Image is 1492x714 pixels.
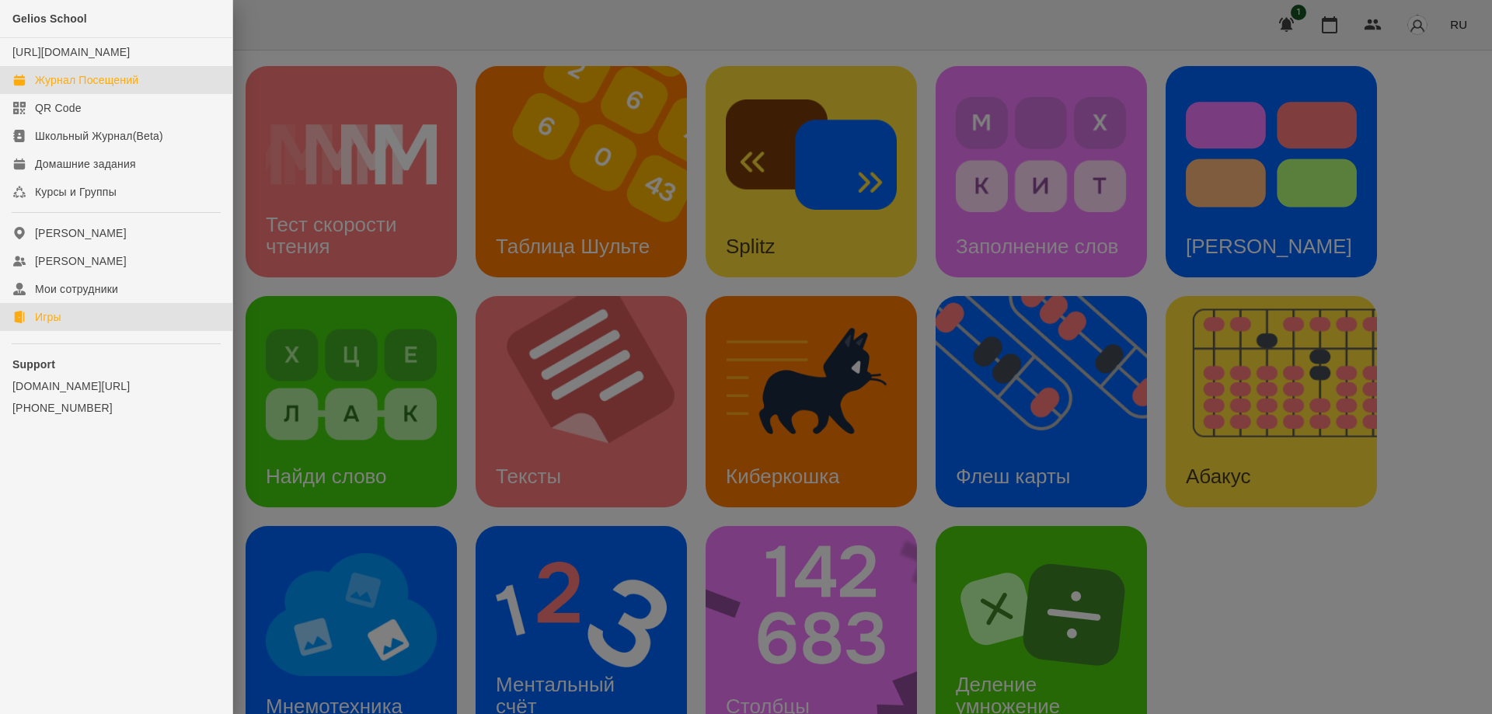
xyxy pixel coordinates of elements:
div: Курсы и Группы [35,184,117,200]
a: [URL][DOMAIN_NAME] [12,46,130,58]
p: Support [12,357,220,372]
span: Gelios School [12,12,87,25]
div: QR Code [35,100,82,116]
div: Школьный Журнал(Beta) [35,128,163,144]
div: Домашние задания [35,156,136,172]
div: Игры [35,309,61,325]
div: [PERSON_NAME] [35,225,127,241]
div: Мои сотрудники [35,281,118,297]
div: Журнал Посещений [35,72,138,88]
a: [DOMAIN_NAME][URL] [12,378,220,394]
div: [PERSON_NAME] [35,253,127,269]
a: [PHONE_NUMBER] [12,400,220,416]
